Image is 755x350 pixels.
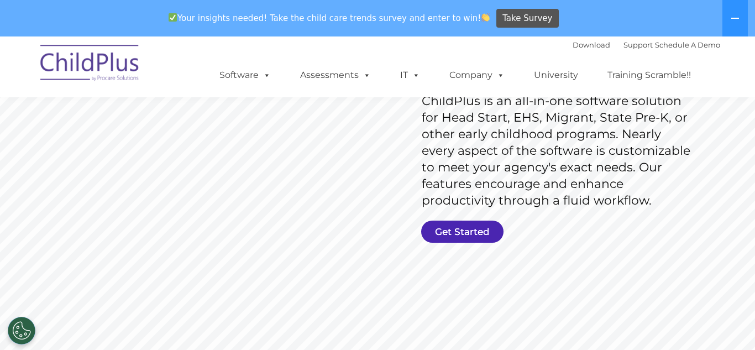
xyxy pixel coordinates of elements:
[573,40,720,49] font: |
[596,64,702,86] a: Training Scramble!!
[421,221,504,243] a: Get Started
[169,13,177,22] img: ✅
[35,37,145,92] img: ChildPlus by Procare Solutions
[496,9,559,28] a: Take Survey
[289,64,382,86] a: Assessments
[573,40,610,49] a: Download
[438,64,516,86] a: Company
[502,9,552,28] span: Take Survey
[208,64,282,86] a: Software
[655,40,720,49] a: Schedule A Demo
[389,64,431,86] a: IT
[481,13,490,22] img: 👏
[164,7,495,29] span: Your insights needed! Take the child care trends survey and enter to win!
[422,93,696,209] rs-layer: ChildPlus is an all-in-one software solution for Head Start, EHS, Migrant, State Pre-K, or other ...
[623,40,653,49] a: Support
[8,317,35,344] button: Cookies Settings
[523,64,589,86] a: University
